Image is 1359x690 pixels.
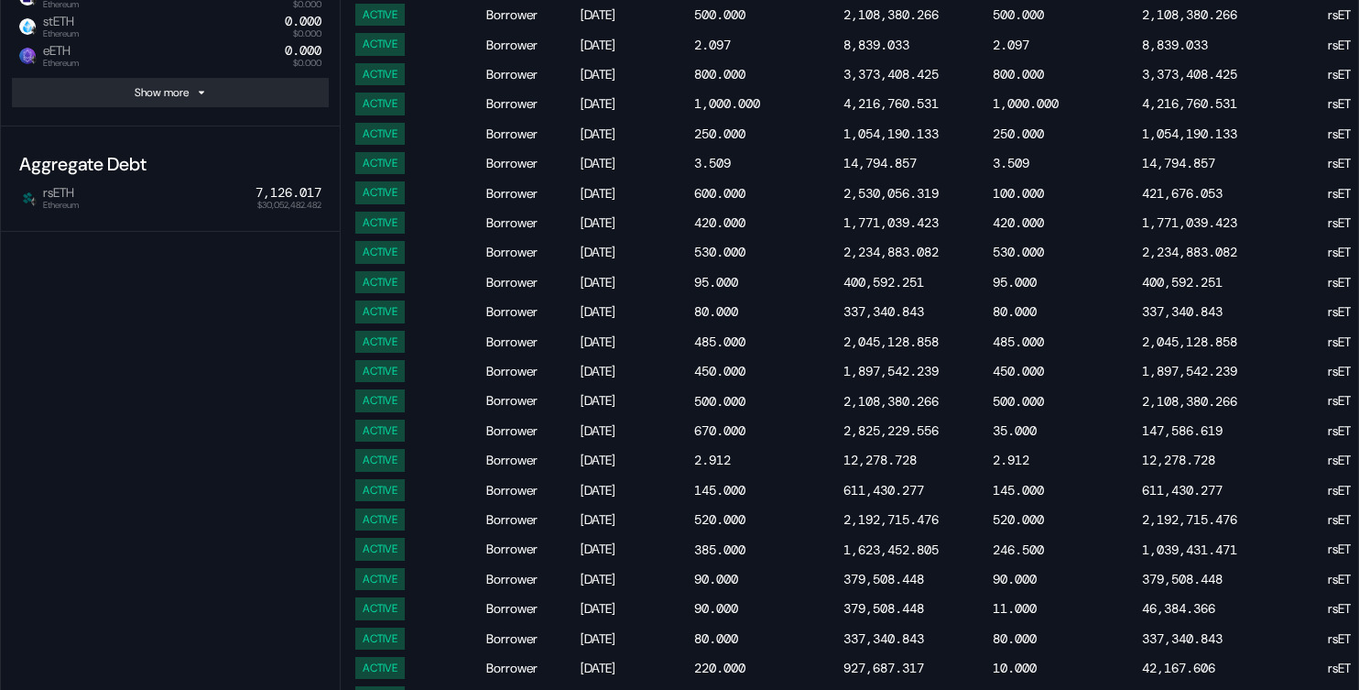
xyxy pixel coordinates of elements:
div: 2,234,883.082 [1142,244,1237,260]
div: Borrower [486,4,578,26]
div: [DATE] [581,538,690,560]
div: 1,000.000 [993,95,1059,112]
span: $30,052,482.482 [257,201,321,210]
div: ACTIVE [363,632,397,645]
div: [DATE] [581,4,690,26]
div: 3.509 [993,155,1029,171]
div: 2.097 [694,37,731,53]
div: 2,192,715.476 [843,511,939,528]
div: 1,897,542.239 [843,363,939,379]
img: svg+xml,%3c [29,26,38,35]
div: 421,676.053 [1142,185,1223,202]
div: Show more [135,85,189,100]
div: 670.000 [694,422,745,439]
div: ACTIVE [363,216,397,229]
div: 35.000 [993,422,1037,439]
div: 14,794.857 [843,155,917,171]
div: 611,430.277 [843,482,924,498]
div: Borrower [486,212,578,234]
div: 530.000 [993,244,1044,260]
div: ACTIVE [363,38,397,50]
div: 90.000 [694,571,738,587]
div: Borrower [486,271,578,293]
div: ACTIVE [363,484,397,497]
div: [DATE] [581,389,690,411]
div: 145.000 [993,482,1044,498]
div: 4,216,760.531 [843,95,939,112]
div: 2,192,715.476 [1142,511,1237,528]
div: Borrower [486,657,578,679]
div: 337,340.843 [843,630,924,647]
div: 0.000 [285,43,321,59]
div: ACTIVE [363,8,397,21]
span: $0.000 [293,29,321,38]
div: 2,108,380.266 [1142,6,1237,23]
div: Borrower [486,152,578,174]
div: Borrower [486,538,578,560]
div: 500.000 [694,6,745,23]
div: [DATE] [581,123,690,145]
div: 0.000 [285,14,321,29]
div: Borrower [486,449,578,471]
div: [DATE] [581,63,690,85]
span: Ethereum [43,201,79,210]
div: ACTIVE [363,602,397,615]
div: [DATE] [581,152,690,174]
div: Borrower [486,301,578,323]
div: Borrower [486,123,578,145]
div: ACTIVE [363,454,397,466]
div: 1,771,039.423 [843,214,939,231]
div: [DATE] [581,301,690,323]
div: 400,592.251 [1142,274,1223,290]
div: 90.000 [694,600,738,617]
div: 520.000 [993,511,1044,528]
div: 1,897,542.239 [1142,363,1237,379]
div: ACTIVE [363,127,397,140]
div: 95.000 [694,274,738,290]
div: 1,039,431.471 [1142,542,1237,558]
div: [DATE] [581,181,690,203]
div: 420.000 [694,214,745,231]
div: 145.000 [694,482,745,498]
div: 420.000 [993,214,1044,231]
div: 2,108,380.266 [1142,393,1237,410]
div: Borrower [486,597,578,619]
div: [DATE] [581,568,690,590]
img: Icon___Dark.png [19,190,36,206]
div: Borrower [486,241,578,263]
div: ACTIVE [363,305,397,318]
div: Borrower [486,331,578,353]
span: stETH [36,14,79,38]
div: 611,430.277 [1142,482,1223,498]
div: [DATE] [581,33,690,55]
div: 12,278.728 [843,452,917,468]
div: 450.000 [694,363,745,379]
div: 500.000 [993,393,1044,410]
div: [DATE] [581,479,690,501]
div: ACTIVE [363,335,397,348]
div: 2.097 [993,37,1029,53]
div: 246.500 [993,542,1044,558]
div: 2.912 [694,452,731,468]
div: 95.000 [993,274,1037,290]
div: ACTIVE [363,394,397,407]
div: 337,340.843 [1142,630,1223,647]
div: ACTIVE [363,97,397,110]
div: 10.000 [993,660,1037,676]
div: Borrower [486,420,578,442]
div: 337,340.843 [1142,303,1223,320]
span: $0.000 [293,59,321,68]
div: 90.000 [993,571,1037,587]
div: 80.000 [694,303,738,320]
div: 450.000 [993,363,1044,379]
div: 3.509 [694,155,731,171]
div: 2,530,056.319 [843,185,939,202]
div: [DATE] [581,420,690,442]
div: 1,054,190.133 [1142,126,1237,142]
div: Borrower [486,568,578,590]
div: [DATE] [581,212,690,234]
div: ACTIVE [363,246,397,258]
div: Borrower [486,93,578,115]
div: 2,108,380.266 [843,6,939,23]
div: 42,167.606 [1142,660,1215,676]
